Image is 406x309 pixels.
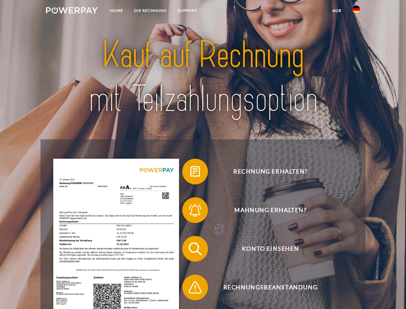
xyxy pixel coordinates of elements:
img: logo-powerpay-white.svg [46,7,98,14]
button: Rechnungsbeanstandung [182,275,349,300]
img: qb_warning.svg [187,279,203,295]
a: Home [104,5,129,16]
button: Konto einsehen [182,236,349,262]
span: Rechnung erhalten? [192,159,349,184]
img: qb_bill.svg [187,164,203,180]
button: Mahnung erhalten? [182,197,349,223]
span: Mahnung erhalten? [192,197,349,223]
img: qb_search.svg [187,241,203,257]
span: Konto einsehen [192,236,349,262]
img: de [352,5,360,13]
img: title-powerpay_de.svg [61,31,345,123]
a: SUPPORT [172,5,203,16]
a: agb [327,5,347,16]
a: DIE RECHNUNG [129,5,172,16]
img: qb_bell.svg [187,202,203,218]
span: Rechnungsbeanstandung [192,275,349,300]
button: Rechnung erhalten? [182,159,349,184]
